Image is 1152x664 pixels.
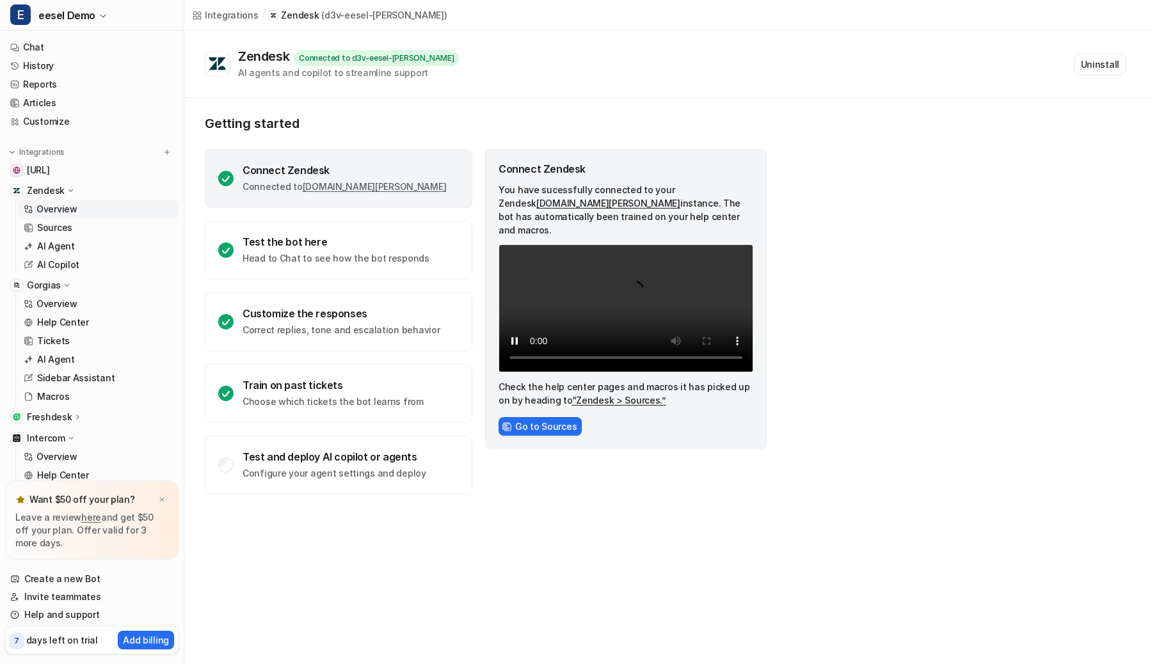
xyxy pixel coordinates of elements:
[37,240,75,253] p: AI Agent
[499,417,582,436] button: Go to Sources
[243,395,424,408] p: Choose which tickets the bot learns from
[37,335,70,347] p: Tickets
[205,116,768,131] p: Getting started
[38,6,95,24] span: eesel Demo
[499,183,753,237] p: You have sucessfully connected to your Zendesk instance. The bot has automatically been trained o...
[123,633,169,647] p: Add billing
[37,372,115,384] p: Sidebar Assistant
[572,395,666,406] a: “Zendesk > Sources.”
[13,166,20,174] img: docs.eesel.ai
[8,148,17,157] img: expand menu
[36,450,77,463] p: Overview
[19,351,179,368] a: AI Agent
[158,496,166,504] img: x
[37,258,79,271] p: AI Copilot
[499,244,753,372] video: Your browser does not support the video tag.
[19,332,179,350] a: Tickets
[37,221,72,234] p: Sources
[536,198,680,209] a: [DOMAIN_NAME][PERSON_NAME]
[37,353,75,366] p: AI Agent
[37,469,89,482] p: Help Center
[19,147,65,157] p: Integrations
[268,9,447,22] a: Zendesk(d3v-eesel-[PERSON_NAME])
[243,450,426,463] div: Test and deploy AI copilot or agents
[5,570,179,588] a: Create a new Bot
[19,313,179,331] a: Help Center
[243,324,440,336] p: Correct replies, tone and escalation behavior
[13,187,20,194] img: Zendesk
[5,57,179,75] a: History
[15,494,26,505] img: star
[19,466,179,484] a: Help Center
[294,51,458,66] div: Connected to d3v-eesel-[PERSON_NAME]
[5,94,179,112] a: Articles
[5,75,179,93] a: Reports
[81,512,101,523] a: here
[5,113,179,130] a: Customize
[27,411,72,423] p: Freshdesk
[243,235,429,248] div: Test the bot here
[243,252,429,265] p: Head to Chat to see how the bot responds
[502,422,511,431] img: sourcesIcon
[192,8,259,22] a: Integrations
[205,8,259,22] div: Integrations
[37,316,89,329] p: Help Center
[243,467,426,480] p: Configure your agent settings and deploy
[27,432,65,445] p: Intercom
[27,184,65,197] p: Zendesk
[14,635,19,647] p: 7
[36,203,77,216] p: Overview
[118,631,174,649] button: Add billing
[238,49,294,64] div: Zendesk
[19,448,179,466] a: Overview
[1074,53,1126,75] button: Uninstall
[19,295,179,313] a: Overview
[238,66,459,79] div: AI agents and copilot to streamline support
[243,164,446,177] div: Connect Zendesk
[37,390,69,403] p: Macros
[321,9,447,22] p: ( d3v-eesel-[PERSON_NAME] )
[208,56,227,72] img: Zendesk logo
[243,180,446,193] p: Connected to
[19,369,179,387] a: Sidebar Assistant
[19,200,179,218] a: Overview
[36,297,77,310] p: Overview
[19,256,179,274] a: AI Copilot
[15,511,168,549] p: Leave a review and get $50 off your plan. Offer valid for 3 more days.
[262,10,265,21] span: /
[243,379,424,391] div: Train on past tickets
[19,237,179,255] a: AI Agent
[5,588,179,606] a: Invite teammates
[13,413,20,421] img: Freshdesk
[499,162,753,175] div: Connect Zendesk
[29,493,135,506] p: Want $50 off your plan?
[27,279,61,292] p: Gorgias
[26,633,98,647] p: days left on trial
[5,161,179,179] a: docs.eesel.ai[URL]
[499,380,753,407] p: Check the help center pages and macros it has picked up on by heading to
[27,164,50,177] span: [URL]
[19,219,179,237] a: Sources
[5,38,179,56] a: Chat
[19,388,179,406] a: Macros
[10,4,31,25] span: E
[281,9,319,22] p: Zendesk
[13,434,20,442] img: Intercom
[243,307,440,320] div: Customize the responses
[5,606,179,624] a: Help and support
[5,146,68,159] button: Integrations
[303,181,447,192] a: [DOMAIN_NAME][PERSON_NAME]
[163,148,172,157] img: menu_add.svg
[13,281,20,289] img: Gorgias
